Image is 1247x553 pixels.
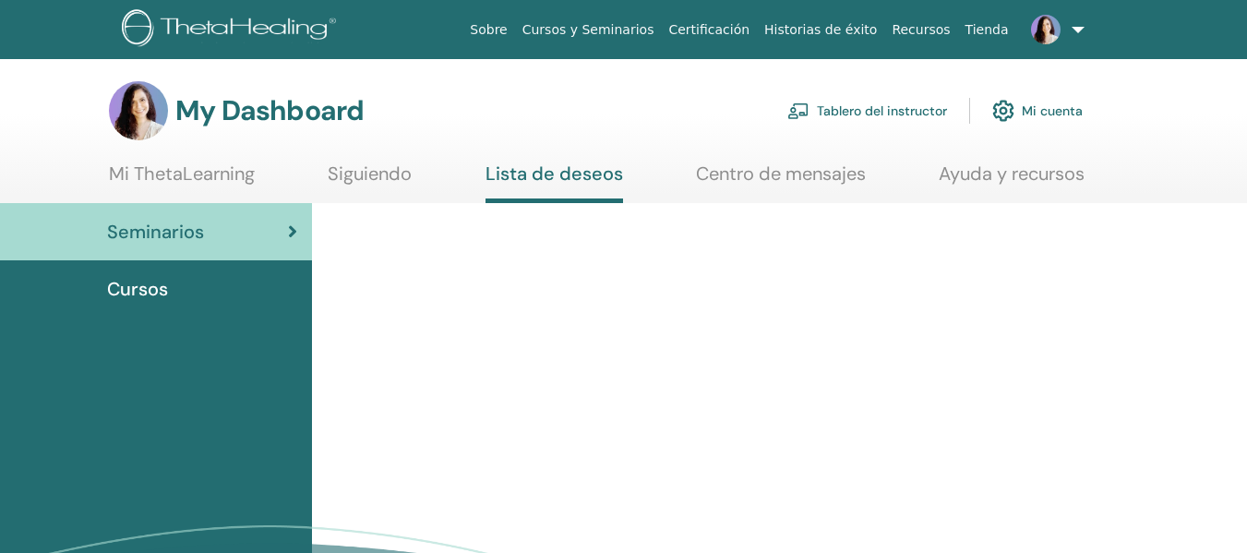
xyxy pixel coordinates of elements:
a: Mi cuenta [992,90,1083,131]
h3: My Dashboard [175,94,364,127]
img: chalkboard-teacher.svg [787,102,809,119]
a: Ayuda y recursos [939,162,1085,198]
a: Cursos y Seminarios [515,13,662,47]
a: Certificación [661,13,757,47]
a: Historias de éxito [757,13,884,47]
a: Tablero del instructor [787,90,947,131]
a: Lista de deseos [486,162,623,203]
img: logo.png [122,9,342,51]
a: Recursos [884,13,957,47]
img: default.jpg [1031,15,1061,44]
a: Siguiendo [328,162,412,198]
a: Centro de mensajes [696,162,866,198]
a: Tienda [958,13,1016,47]
a: Mi ThetaLearning [109,162,255,198]
img: cog.svg [992,95,1014,126]
img: default.jpg [109,81,168,140]
a: Sobre [462,13,514,47]
span: Cursos [107,275,168,303]
span: Seminarios [107,218,204,246]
